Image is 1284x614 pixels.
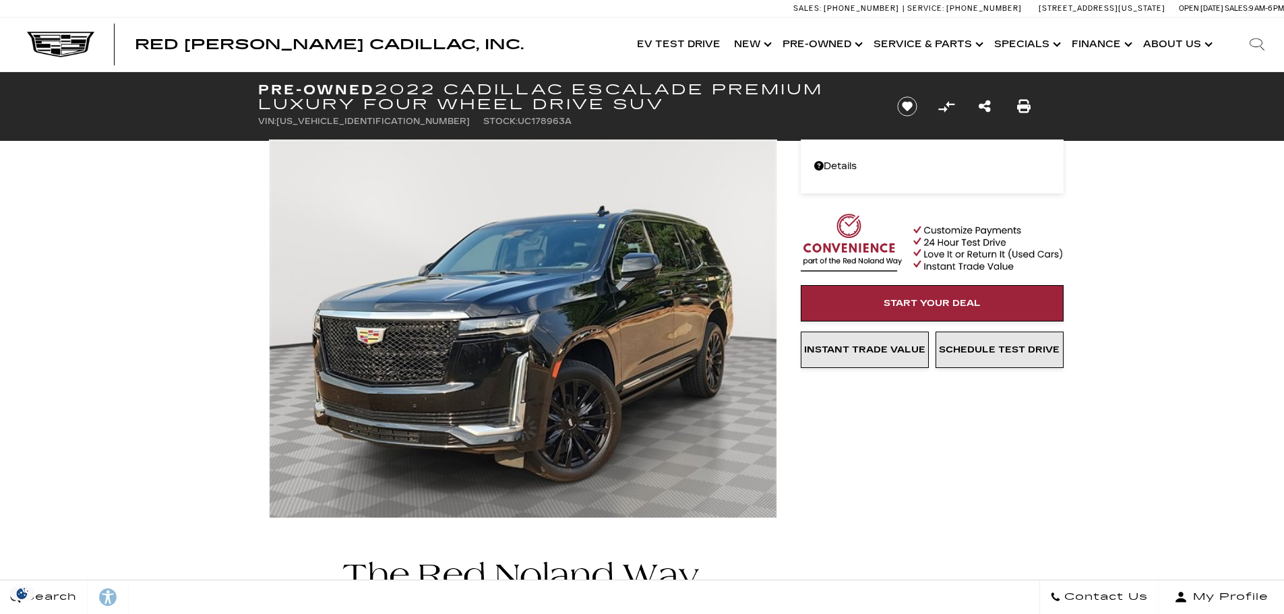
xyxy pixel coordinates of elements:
a: [STREET_ADDRESS][US_STATE] [1039,4,1165,13]
a: Print this Pre-Owned 2022 Cadillac Escalade Premium Luxury Four Wheel Drive SUV [1017,97,1031,116]
span: My Profile [1188,588,1268,607]
a: Specials [987,18,1065,71]
section: Click to Open Cookie Consent Modal [7,586,38,601]
h1: 2022 Cadillac Escalade Premium Luxury Four Wheel Drive SUV [258,82,875,112]
button: Save vehicle [892,96,922,117]
span: Sales: [793,4,822,13]
a: Instant Trade Value [801,332,929,368]
a: Share this Pre-Owned 2022 Cadillac Escalade Premium Luxury Four Wheel Drive SUV [979,97,991,116]
a: Details [814,157,1050,176]
span: VIN: [258,117,276,126]
img: Cadillac Dark Logo with Cadillac White Text [27,32,94,57]
span: Schedule Test Drive [939,344,1060,355]
img: Opt-Out Icon [7,586,38,601]
span: Sales: [1225,4,1249,13]
a: EV Test Drive [630,18,727,71]
button: Compare vehicle [936,96,956,117]
a: Sales: [PHONE_NUMBER] [793,5,903,12]
strong: Pre-Owned [258,82,375,98]
a: Pre-Owned [776,18,867,71]
span: Contact Us [1061,588,1148,607]
span: Red [PERSON_NAME] Cadillac, Inc. [135,36,524,53]
a: Start Your Deal [801,285,1064,321]
a: Schedule Test Drive [936,332,1064,368]
a: Red [PERSON_NAME] Cadillac, Inc. [135,38,524,51]
button: user-profile-menu [1159,580,1284,614]
span: Service: [907,4,944,13]
span: [PHONE_NUMBER] [946,4,1022,13]
a: About Us [1136,18,1217,71]
a: Service & Parts [867,18,987,71]
a: Contact Us [1039,580,1159,614]
span: UC178963A [518,117,572,126]
span: 9 AM-6 PM [1249,4,1284,13]
a: Finance [1065,18,1136,71]
span: Start Your Deal [884,298,981,309]
span: [PHONE_NUMBER] [824,4,899,13]
span: [US_VEHICLE_IDENTIFICATION_NUMBER] [276,117,470,126]
a: Service: [PHONE_NUMBER] [903,5,1025,12]
a: New [727,18,776,71]
span: Stock: [483,117,518,126]
span: Search [21,588,77,607]
iframe: Interactive Walkaround/Photo gallery of the vehicle/product [258,140,259,518]
span: Instant Trade Value [804,344,925,355]
img: Used 2022 Black Raven Cadillac Premium Luxury image 1 [269,140,777,521]
span: Open [DATE] [1179,4,1223,13]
